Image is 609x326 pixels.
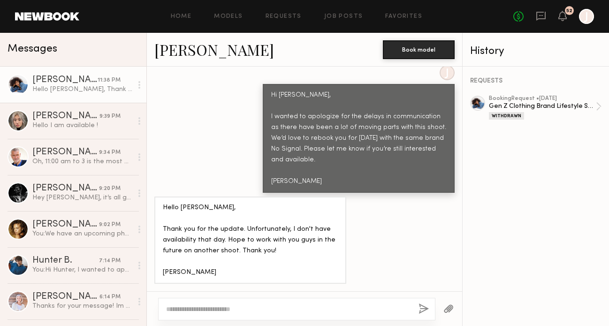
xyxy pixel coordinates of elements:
[99,112,121,121] div: 9:39 PM
[32,157,132,166] div: Oh, 11:00 am to 3 is the most preferable time frame. Thanks.
[32,112,99,121] div: [PERSON_NAME]
[99,148,121,157] div: 9:34 PM
[163,203,338,278] div: Hello [PERSON_NAME], Thank you for the update. Unfortunately, I don't have availability that day....
[32,302,132,311] div: Thanks for your message! Im on hold for something so could give 2nd option and confirm if they’re...
[271,90,446,187] div: Hi [PERSON_NAME], I wanted to apologize for the delays in communication as there have been a lot ...
[489,96,596,102] div: booking Request • [DATE]
[32,85,132,94] div: Hello [PERSON_NAME], Thank you for the update. Unfortunately, I don't have availability that day....
[214,14,243,20] a: Models
[32,292,99,302] div: [PERSON_NAME]
[32,76,98,85] div: [PERSON_NAME]
[383,40,455,59] button: Book model
[489,96,601,120] a: bookingRequest •[DATE]Gen Z Clothing Brand Lifestyle ShootWithdrawn
[32,193,132,202] div: Hey [PERSON_NAME], it’s all good man. I totally understand there’s always a ton of moving parts t...
[99,184,121,193] div: 9:20 PM
[32,121,132,130] div: Hello I am available !
[470,78,601,84] div: REQUESTS
[489,112,524,120] div: Withdrawn
[98,76,121,85] div: 11:38 PM
[171,14,192,20] a: Home
[383,45,455,53] a: Book model
[324,14,363,20] a: Job Posts
[266,14,302,20] a: Requests
[8,44,57,54] span: Messages
[99,257,121,265] div: 7:14 PM
[489,102,596,111] div: Gen Z Clothing Brand Lifestyle Shoot
[32,220,99,229] div: [PERSON_NAME]
[470,46,601,57] div: History
[99,220,121,229] div: 9:02 PM
[32,256,99,265] div: Hunter B.
[154,39,274,60] a: [PERSON_NAME]
[32,148,99,157] div: [PERSON_NAME]
[385,14,422,20] a: Favorites
[566,8,572,14] div: 52
[32,184,99,193] div: [PERSON_NAME]
[99,293,121,302] div: 6:14 PM
[32,265,132,274] div: You: Hi Hunter, I wanted to apologize for the delays in communication as there have been a lot of...
[579,9,594,24] a: J
[32,229,132,238] div: You: We have an upcoming photoshoot with Bounce Curls and I’d love to check your availability for...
